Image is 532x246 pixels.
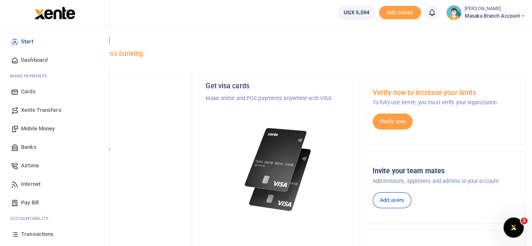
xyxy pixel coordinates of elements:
[242,123,315,217] img: xente-_physical_cards.png
[32,50,525,58] h5: Welcome to better business banking
[465,5,525,13] small: [PERSON_NAME]
[446,5,461,20] img: profile-user
[7,212,102,225] li: Ac
[7,101,102,119] a: Xente Transfers
[7,82,102,101] a: Cards
[465,12,525,20] span: Masaka Branch Account
[21,124,55,133] span: Mobile Money
[373,89,518,97] h5: Verify now to increase your limits
[21,106,61,114] span: Xente Transfers
[379,9,421,15] a: Add money
[373,167,518,175] h5: Invite your team mates
[21,56,48,64] span: Dashboard
[373,192,411,208] a: Add users
[373,98,518,107] p: To fully use Xente, you must verify your organization
[34,9,75,16] a: logo-small logo-large logo-large
[7,156,102,175] a: Airtime
[337,5,376,20] a: UGX 5,594
[7,175,102,193] a: Internet
[39,156,185,164] h5: UGX 5,594
[21,87,36,96] span: Cards
[14,73,47,79] span: ake Payments
[379,6,421,20] li: Toup your wallet
[206,94,351,103] p: Make online and POS payments anywhere with VISA
[7,225,102,243] a: Transactions
[39,114,185,123] h5: Account
[39,127,185,135] p: Masaka Branch Account
[379,6,421,20] span: Add money
[34,7,75,19] img: logo-large
[7,138,102,156] a: Banks
[21,198,39,207] span: Pay Bill
[21,180,40,188] span: Internet
[39,94,185,103] p: Tugende Limited
[39,82,185,90] h5: Organization
[521,217,527,224] span: 2
[373,177,518,185] p: Add initiators, approvers and admins to your account
[21,143,37,151] span: Banks
[446,5,525,20] a: profile-user [PERSON_NAME] Masaka Branch Account
[21,37,33,46] span: Start
[39,145,185,154] p: Your current account balance
[7,119,102,138] a: Mobile Money
[7,69,102,82] li: M
[7,51,102,69] a: Dashboard
[373,114,413,130] a: Verify now
[21,230,53,238] span: Transactions
[503,217,524,238] iframe: Intercom live chat
[7,32,102,51] a: Start
[206,82,351,90] h5: Get visa cards
[21,161,39,170] span: Airtime
[16,215,48,222] span: countability
[344,8,369,17] span: UGX 5,594
[32,36,525,45] h4: Hello [PERSON_NAME]
[334,5,379,20] li: Wallet ballance
[7,193,102,212] a: Pay Bill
